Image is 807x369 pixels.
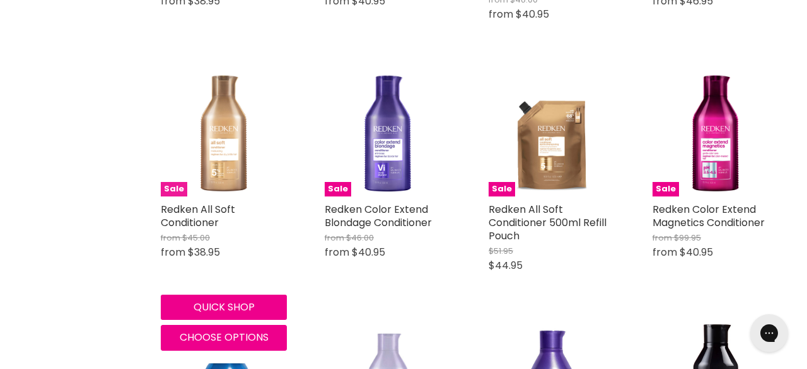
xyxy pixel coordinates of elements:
[161,232,180,244] span: from
[180,330,269,344] span: Choose options
[352,245,385,259] span: $40.95
[325,182,351,196] span: Sale
[182,232,210,244] span: $45.00
[744,310,794,356] iframe: Gorgias live chat messenger
[489,202,607,243] a: Redken All Soft Conditioner 500ml Refill Pouch
[161,71,287,196] img: Redken All Soft Conditioner
[653,202,765,230] a: Redken Color Extend Magnetics Conditioner
[161,202,235,230] a: Redken All Soft Conditioner
[653,71,779,196] a: Redken Color Extend Magnetics ConditionerSale
[516,7,549,21] span: $40.95
[325,71,451,196] img: Redken Color Extend Blondage Conditioner
[653,71,779,196] img: Redken Color Extend Magnetics Conditioner
[489,245,513,257] span: $51.95
[161,325,287,350] button: Choose options
[653,245,677,259] span: from
[653,232,672,244] span: from
[325,245,349,259] span: from
[188,245,220,259] span: $38.95
[161,182,187,196] span: Sale
[489,258,523,273] span: $44.95
[489,71,615,196] img: Redken All Soft Conditioner 500ml Refill Pouch
[325,202,432,230] a: Redken Color Extend Blondage Conditioner
[653,182,679,196] span: Sale
[346,232,374,244] span: $46.00
[680,245,713,259] span: $40.95
[489,7,513,21] span: from
[489,71,615,196] a: Redken All Soft Conditioner 500ml Refill PouchSale
[161,245,185,259] span: from
[674,232,701,244] span: $99.95
[489,182,515,196] span: Sale
[325,232,344,244] span: from
[161,295,287,320] button: Quick shop
[161,71,287,196] a: Redken All Soft ConditionerSale
[325,71,451,196] a: Redken Color Extend Blondage ConditionerSale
